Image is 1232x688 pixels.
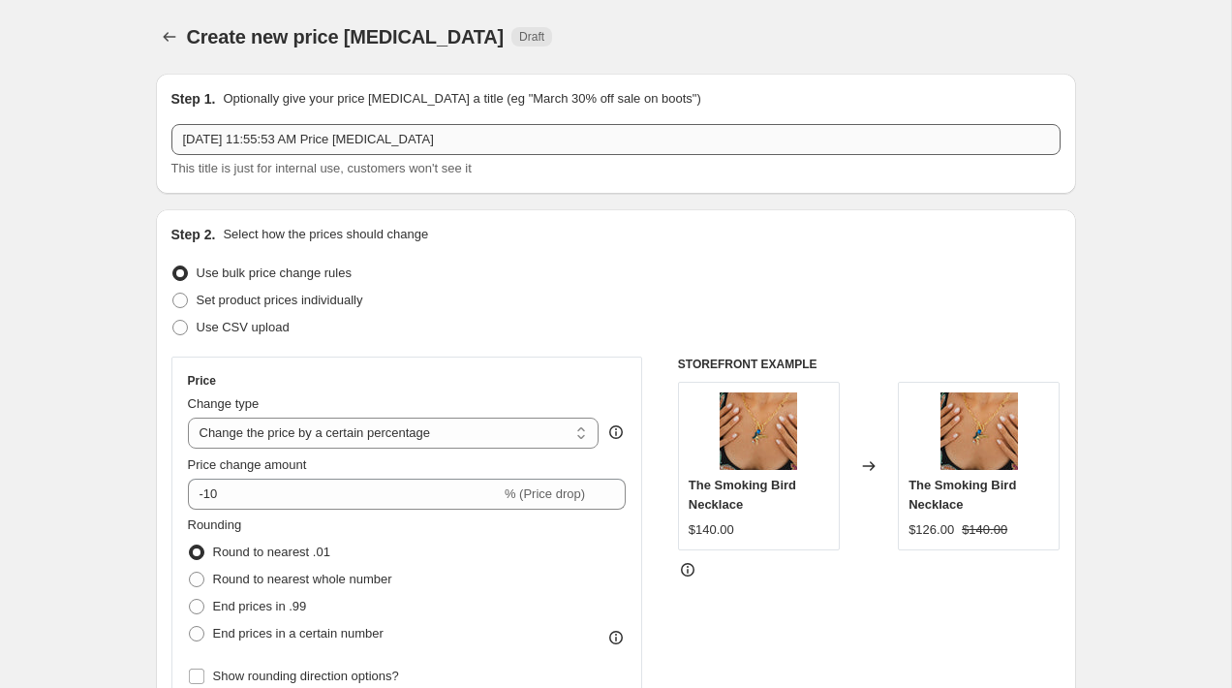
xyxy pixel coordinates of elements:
[197,320,290,334] span: Use CSV upload
[188,457,307,472] span: Price change amount
[188,396,260,411] span: Change type
[213,599,307,613] span: End prices in .99
[689,478,796,512] span: The Smoking Bird Necklace
[171,89,216,109] h2: Step 1.
[909,478,1016,512] span: The Smoking Bird Necklace
[188,479,501,510] input: -15
[223,89,700,109] p: Optionally give your price [MEDICAL_DATA] a title (eg "March 30% off sale on boots")
[940,392,1018,470] img: WJ107826_80x.jpg
[213,626,384,641] span: End prices in a certain number
[213,572,392,586] span: Round to nearest whole number
[171,124,1061,155] input: 30% off holiday sale
[171,225,216,244] h2: Step 2.
[223,225,428,244] p: Select how the prices should change
[197,293,363,307] span: Set product prices individually
[505,486,585,501] span: % (Price drop)
[962,520,1007,540] strike: $140.00
[213,669,399,683] span: Show rounding direction options?
[909,520,954,540] div: $126.00
[678,357,1061,372] h6: STOREFRONT EXAMPLE
[171,161,472,175] span: This title is just for internal use, customers won't see it
[213,545,330,559] span: Round to nearest .01
[188,517,242,532] span: Rounding
[689,520,734,540] div: $140.00
[197,266,352,280] span: Use bulk price change rules
[187,26,505,47] span: Create new price [MEDICAL_DATA]
[519,29,544,45] span: Draft
[720,392,797,470] img: WJ107826_80x.jpg
[156,23,183,50] button: Price change jobs
[188,373,216,389] h3: Price
[606,422,626,442] div: help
